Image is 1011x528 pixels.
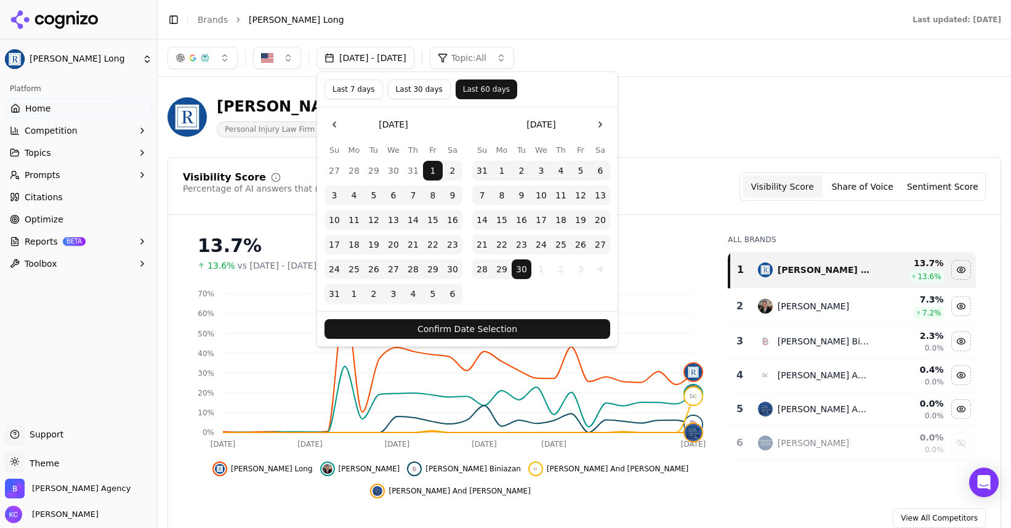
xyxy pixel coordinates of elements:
[384,210,403,230] button: Wednesday, August 13th, 2025, selected
[729,359,976,392] tr: 4cohen and cohen[PERSON_NAME] And [PERSON_NAME]0.4%0.0%Hide cohen and cohen data
[344,235,364,254] button: Monday, August 18th, 2025, selected
[734,436,746,450] div: 6
[531,144,551,156] th: Wednesday
[324,185,344,205] button: Sunday, August 3rd, 2025, selected
[344,144,364,156] th: Monday
[344,259,364,279] button: Monday, August 25th, 2025, selected
[409,464,419,474] img: breit biniazan
[217,121,323,137] span: Personal Injury Law Firm
[951,399,971,419] button: Hide chaikin and sherman data
[324,235,344,254] button: Sunday, August 17th, 2025, selected
[729,252,976,288] tr: 1regan zambri long[PERSON_NAME] Long13.7%13.6%Hide regan zambri long data
[685,364,702,381] img: regan zambri long
[590,185,610,205] button: Saturday, September 13th, 2025, selected
[778,403,871,415] div: [PERSON_NAME] And [PERSON_NAME]
[344,210,364,230] button: Monday, August 11th, 2025, selected
[403,259,423,279] button: Thursday, August 28th, 2025, selected
[324,161,344,181] button: Sunday, July 27th, 2025
[198,235,703,257] div: 13.7%
[443,161,462,181] button: Saturday, August 2nd, 2025, selected
[423,259,443,279] button: Friday, August 29th, 2025, selected
[211,440,236,449] tspan: [DATE]
[5,165,152,185] button: Prompts
[373,486,382,496] img: chaikin and sherman
[685,424,702,441] img: chaikin and sherman
[917,272,941,282] span: 13.6 %
[167,97,207,137] img: Regan Zambri Long
[384,185,403,205] button: Wednesday, August 6th, 2025, selected
[571,185,590,205] button: Friday, September 12th, 2025, selected
[443,144,462,156] th: Saturday
[551,144,571,156] th: Thursday
[590,210,610,230] button: Saturday, September 20th, 2025, selected
[364,235,384,254] button: Tuesday, August 19th, 2025, selected
[237,259,316,272] span: vs [DATE] - [DATE]
[925,377,944,387] span: 0.0%
[403,210,423,230] button: Thursday, August 14th, 2025, selected
[364,161,384,181] button: Tuesday, July 29th, 2025
[880,431,944,444] div: 0.0 %
[198,309,214,318] tspan: 60%
[5,232,152,251] button: ReportsBETA
[198,15,228,25] a: Brands
[778,437,849,449] div: [PERSON_NAME]
[734,402,746,416] div: 5
[5,49,25,69] img: Regan Zambri Long
[25,147,51,159] span: Topics
[823,176,903,198] button: Share of Voice
[492,185,512,205] button: Monday, September 8th, 2025, selected
[472,161,492,181] button: Sunday, August 31st, 2025, selected
[969,468,999,497] div: Open Intercom Messenger
[25,213,63,225] span: Optimize
[231,464,313,474] span: [PERSON_NAME] Long
[492,259,512,279] button: Monday, September 29th, 2025, selected
[370,484,530,498] button: Hide chaikin and sherman data
[5,209,152,229] a: Optimize
[320,461,400,476] button: Hide price benowitz data
[571,210,590,230] button: Friday, September 19th, 2025, selected
[531,161,551,181] button: Wednesday, September 3rd, 2025, selected
[778,369,871,381] div: [PERSON_NAME] And [PERSON_NAME]
[403,161,423,181] button: Thursday, July 31st, 2025
[728,252,976,460] div: Data table
[25,258,57,270] span: Toolbox
[385,440,410,449] tspan: [DATE]
[903,176,983,198] button: Sentiment Score
[423,284,443,304] button: Friday, September 5th, 2025, selected
[25,102,50,115] span: Home
[324,144,344,156] th: Sunday
[734,299,746,314] div: 2
[551,210,571,230] button: Thursday, September 18th, 2025, selected
[384,235,403,254] button: Wednesday, August 20th, 2025, selected
[590,115,610,134] button: Go to the Next Month
[25,428,63,441] span: Support
[407,461,521,476] button: Hide breit biniazan data
[685,416,702,433] img: breit biniazan
[403,284,423,304] button: Thursday, September 4th, 2025, selected
[951,260,971,280] button: Hide regan zambri long data
[443,259,462,279] button: Saturday, August 30th, 2025, selected
[925,445,944,455] span: 0.0%
[261,52,273,64] img: United States
[472,210,492,230] button: Sunday, September 14th, 2025, selected
[492,235,512,254] button: Monday, September 22nd, 2025, selected
[364,144,384,156] th: Tuesday
[324,284,344,304] button: Sunday, August 31st, 2025, selected
[492,210,512,230] button: Monday, September 15th, 2025, selected
[729,426,976,460] tr: 6simeone miller[PERSON_NAME]0.0%0.0%Show simeone miller data
[531,185,551,205] button: Wednesday, September 10th, 2025, selected
[384,259,403,279] button: Wednesday, August 27th, 2025, selected
[443,284,462,304] button: Saturday, September 6th, 2025, selected
[203,428,214,437] tspan: 0%
[25,235,58,248] span: Reports
[743,176,823,198] button: Visibility Score
[547,464,688,474] span: [PERSON_NAME] And [PERSON_NAME]
[758,368,773,383] img: cohen and cohen
[951,331,971,351] button: Hide breit biniazan data
[951,296,971,316] button: Hide price benowitz data
[912,15,1001,25] div: Last updated: [DATE]
[423,235,443,254] button: Friday, August 22nd, 2025, selected
[880,364,944,376] div: 0.4 %
[5,254,152,274] button: Toolbox
[30,54,137,65] span: [PERSON_NAME] Long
